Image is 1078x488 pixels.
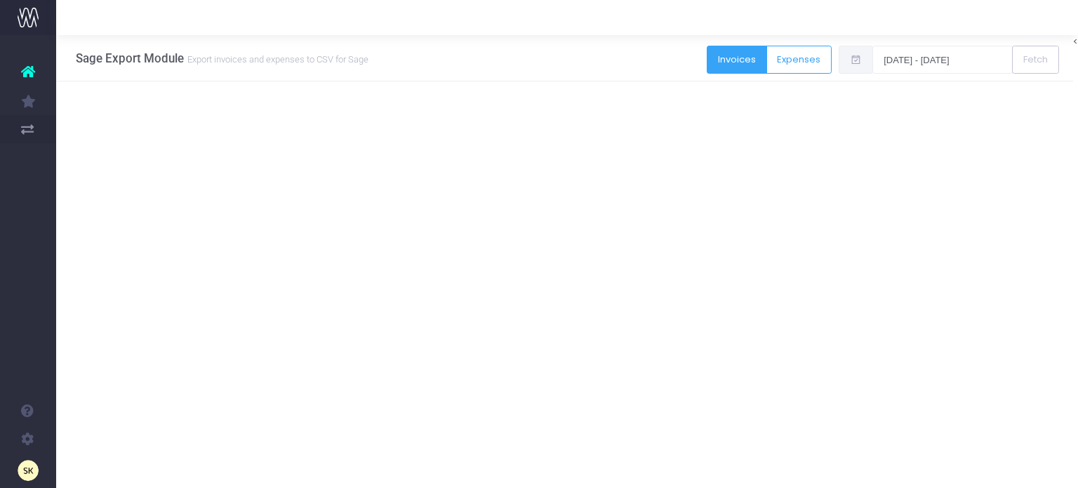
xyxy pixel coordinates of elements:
[872,46,1013,74] input: Select date range
[184,51,368,65] small: Export invoices and expenses to CSV for Sage
[707,46,767,74] button: Invoices
[76,51,368,65] h3: Sage Export Module
[766,46,832,74] button: Expenses
[18,460,39,481] img: images/default_profile_image.png
[707,46,832,77] div: Button group
[1012,46,1059,74] button: Fetch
